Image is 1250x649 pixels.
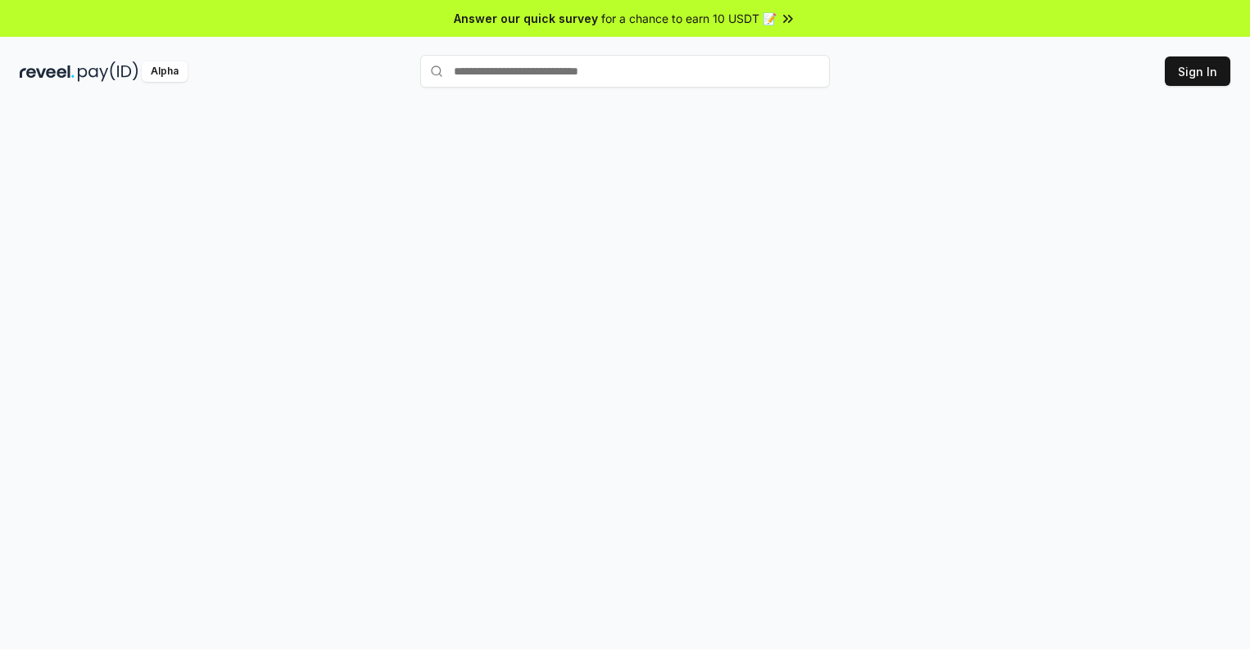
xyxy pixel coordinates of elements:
[601,10,777,27] span: for a chance to earn 10 USDT 📝
[142,61,188,82] div: Alpha
[20,61,75,82] img: reveel_dark
[78,61,138,82] img: pay_id
[1165,56,1230,86] button: Sign In
[454,10,598,27] span: Answer our quick survey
